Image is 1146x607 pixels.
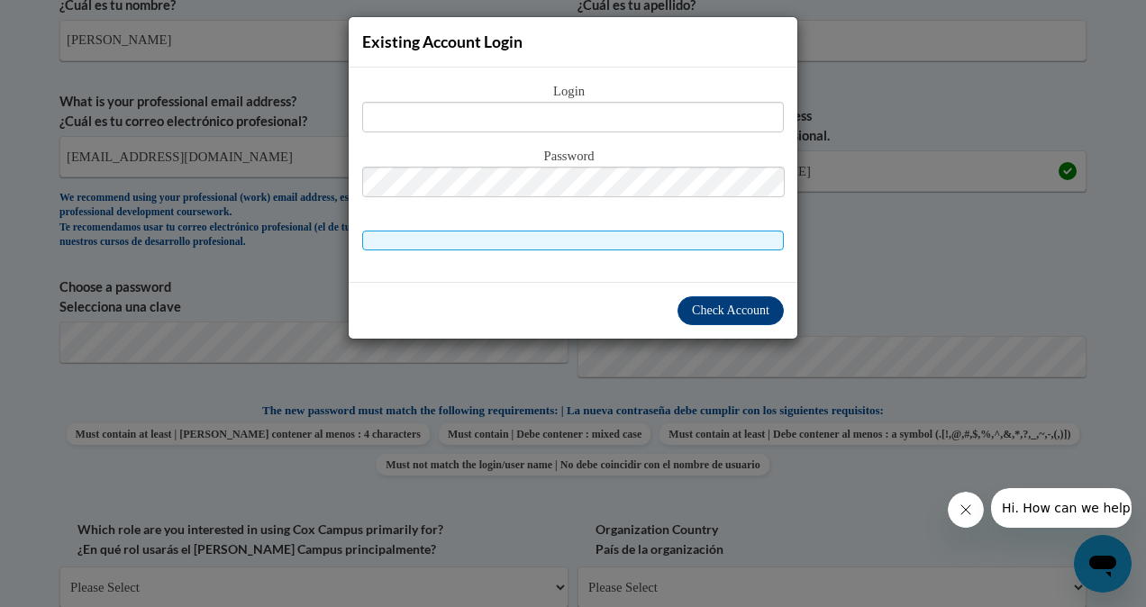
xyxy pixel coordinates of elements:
iframe: Message from company [991,488,1132,528]
button: Check Account [678,296,784,325]
span: Hi. How can we help? [11,13,146,27]
iframe: Close message [948,492,984,528]
span: Existing Account Login [362,32,523,51]
span: Login [362,82,784,102]
span: Password [362,147,784,167]
span: Check Account [692,303,769,317]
